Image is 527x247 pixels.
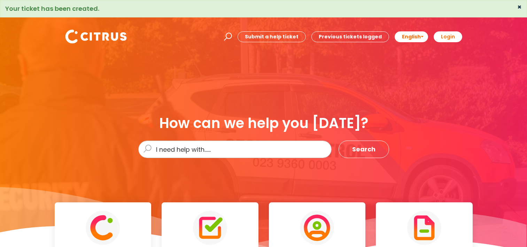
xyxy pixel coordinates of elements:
[138,115,389,131] div: How can we help you [DATE]?
[138,141,332,158] input: I need help with......
[339,141,389,158] button: Search
[517,4,522,10] button: ×
[402,33,421,40] span: English
[434,31,462,42] a: Login
[352,144,375,155] span: Search
[441,33,455,40] b: Login
[311,31,389,42] a: Previous tickets logged
[238,31,306,42] a: Submit a help ticket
